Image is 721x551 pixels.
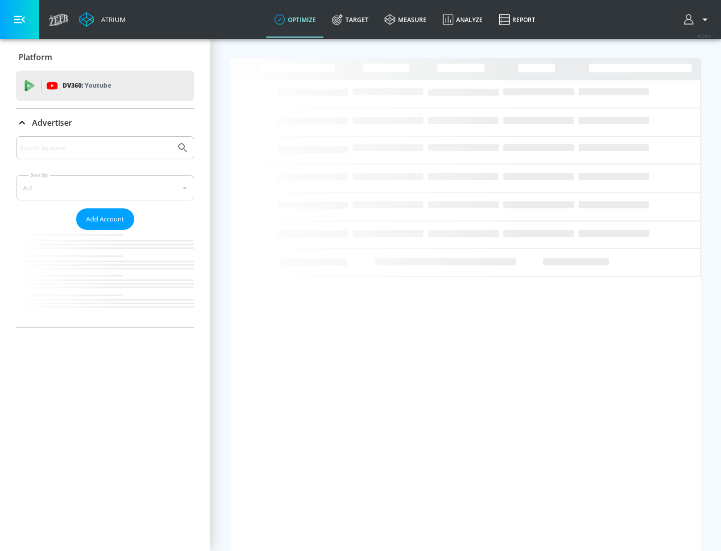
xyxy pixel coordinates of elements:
[32,117,72,128] p: Advertiser
[16,136,194,327] div: Advertiser
[85,80,111,91] p: Youtube
[20,141,172,154] input: Search by name
[86,213,124,225] span: Add Account
[97,15,126,24] div: Atrium
[324,2,377,38] a: Target
[16,71,194,101] div: DV360: Youtube
[29,172,50,178] label: Sort By
[19,52,52,63] p: Platform
[377,2,435,38] a: measure
[16,175,194,200] div: A-Z
[435,2,491,38] a: Analyze
[76,208,134,230] button: Add Account
[79,12,126,27] a: Atrium
[16,109,194,137] div: Advertiser
[697,33,711,39] span: v 4.24.0
[266,2,324,38] a: optimize
[16,43,194,71] div: Platform
[63,80,111,91] p: DV360:
[16,230,194,327] nav: list of Advertiser
[491,2,543,38] a: Report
